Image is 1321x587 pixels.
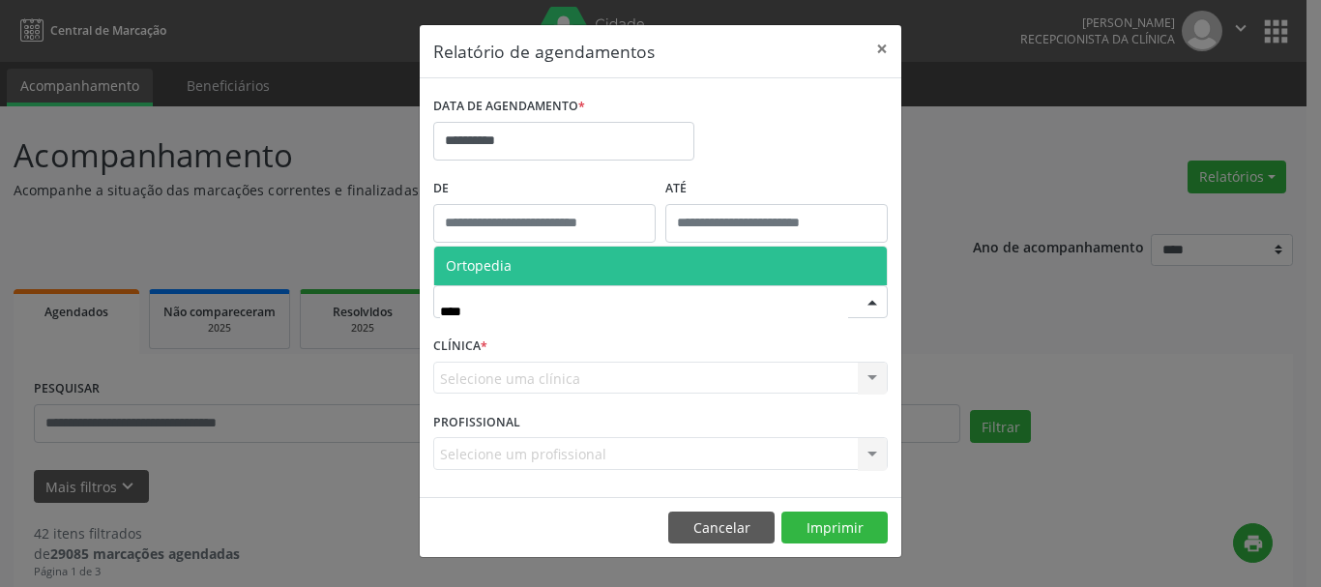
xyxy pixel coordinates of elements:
[433,92,585,122] label: DATA DE AGENDAMENTO
[446,256,512,275] span: Ortopedia
[433,407,520,437] label: PROFISSIONAL
[665,174,888,204] label: ATÉ
[433,39,655,64] h5: Relatório de agendamentos
[433,332,487,362] label: CLÍNICA
[668,512,775,544] button: Cancelar
[781,512,888,544] button: Imprimir
[863,25,901,73] button: Close
[433,174,656,204] label: De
